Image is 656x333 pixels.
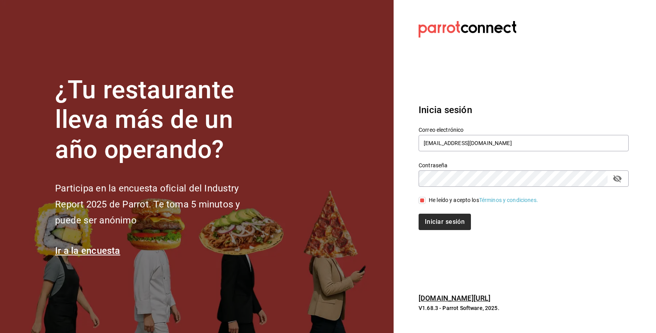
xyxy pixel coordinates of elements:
[419,127,629,132] label: Correo electrónico
[419,103,629,117] h3: Inicia sesión
[55,245,120,256] a: Ir a la encuesta
[419,214,471,230] button: Iniciar sesión
[55,181,266,228] h2: Participa en la encuesta oficial del Industry Report 2025 de Parrot. Te toma 5 minutos y puede se...
[429,196,538,204] div: He leído y acepto los
[55,75,266,165] h1: ¿Tu restaurante lleva más de un año operando?
[419,294,490,302] a: [DOMAIN_NAME][URL]
[419,135,629,151] input: Ingresa tu correo electrónico
[479,197,538,203] a: Términos y condiciones.
[611,172,624,185] button: passwordField
[419,304,629,312] p: V1.68.3 - Parrot Software, 2025.
[419,162,629,168] label: Contraseña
